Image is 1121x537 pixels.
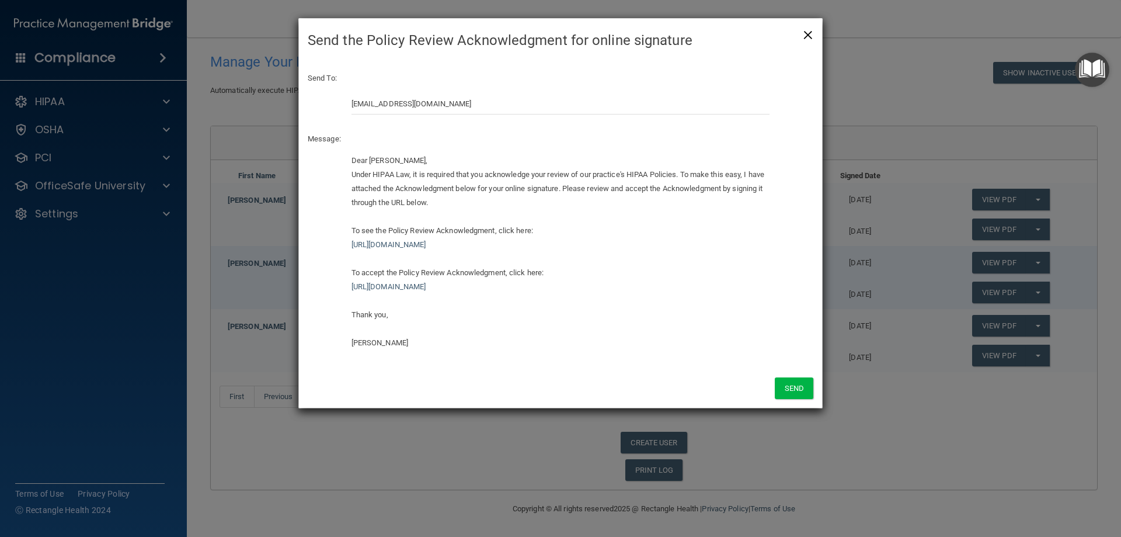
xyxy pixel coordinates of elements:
h4: Send the Policy Review Acknowledgment for online signature [308,27,813,53]
div: Dear [PERSON_NAME], Under HIPAA Law, it is required that you acknowledge your review of our pract... [351,154,770,350]
a: [URL][DOMAIN_NAME] [351,282,426,291]
button: Open Resource Center [1075,53,1109,87]
span: × [803,22,813,45]
input: Email Address [351,93,770,115]
p: Send To: [308,71,813,85]
a: [URL][DOMAIN_NAME] [351,240,426,249]
button: Send [775,377,813,399]
p: Message: [308,132,813,146]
